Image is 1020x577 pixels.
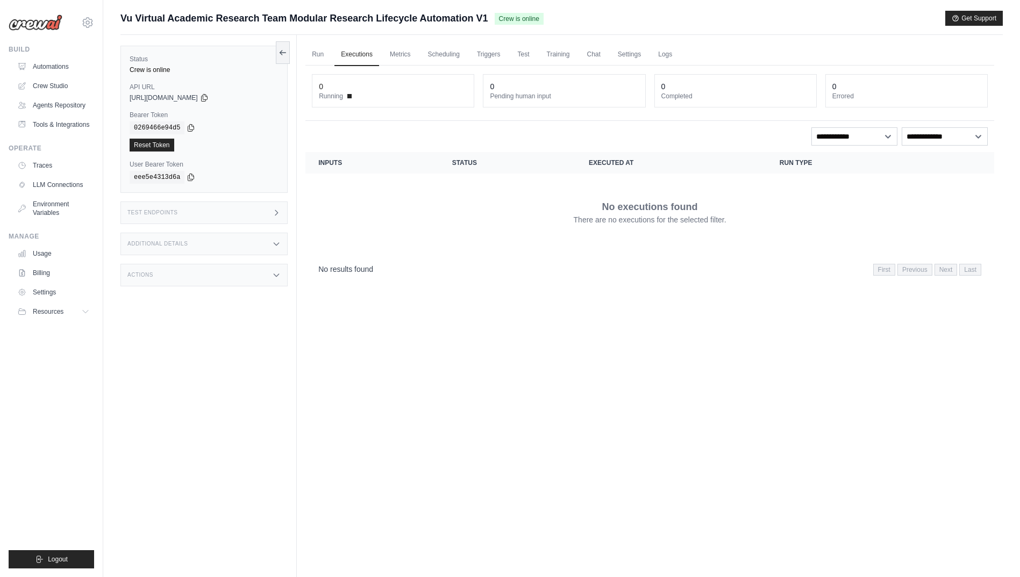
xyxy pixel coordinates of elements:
[130,160,279,169] label: User Bearer Token
[130,121,184,134] code: 0269466e94d5
[9,232,94,241] div: Manage
[305,152,994,283] section: Crew executions table
[127,241,188,247] h3: Additional Details
[13,77,94,95] a: Crew Studio
[611,44,647,66] a: Settings
[305,255,994,283] nav: Pagination
[832,92,981,100] dt: Errored
[511,44,536,66] a: Test
[945,11,1003,26] button: Get Support
[318,264,373,275] p: No results found
[13,58,94,75] a: Automations
[9,15,62,31] img: Logo
[9,550,94,568] button: Logout
[13,157,94,174] a: Traces
[383,44,417,66] a: Metrics
[422,44,466,66] a: Scheduling
[13,264,94,282] a: Billing
[130,66,279,74] div: Crew is online
[574,214,726,225] p: There are no executions for the selected filter.
[661,92,810,100] dt: Completed
[767,152,925,174] th: Run Type
[127,210,178,216] h3: Test Endpoints
[13,196,94,221] a: Environment Variables
[319,81,323,92] div: 0
[334,44,379,66] a: Executions
[9,144,94,153] div: Operate
[897,264,932,276] span: Previous
[13,176,94,193] a: LLM Connections
[470,44,507,66] a: Triggers
[13,284,94,301] a: Settings
[127,272,153,278] h3: Actions
[439,152,576,174] th: Status
[120,11,488,26] span: Vu Virtual Academic Research Team Modular Research Lifecycle Automation V1
[490,81,494,92] div: 0
[873,264,895,276] span: First
[13,116,94,133] a: Tools & Integrations
[130,83,279,91] label: API URL
[580,44,607,66] a: Chat
[661,81,666,92] div: 0
[652,44,679,66] a: Logs
[832,81,837,92] div: 0
[13,303,94,320] button: Resources
[130,139,174,152] a: Reset Token
[873,264,981,276] nav: Pagination
[130,111,279,119] label: Bearer Token
[576,152,767,174] th: Executed at
[540,44,576,66] a: Training
[33,307,63,316] span: Resources
[48,555,68,564] span: Logout
[305,44,330,66] a: Run
[130,93,198,102] span: [URL][DOMAIN_NAME]
[13,245,94,262] a: Usage
[935,264,958,276] span: Next
[959,264,981,276] span: Last
[495,13,544,25] span: Crew is online
[490,92,638,100] dt: Pending human input
[13,97,94,114] a: Agents Repository
[130,55,279,63] label: Status
[130,171,184,184] code: eee5e4313d6a
[602,199,698,214] p: No executions found
[9,45,94,54] div: Build
[319,92,343,100] span: Running
[305,152,439,174] th: Inputs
